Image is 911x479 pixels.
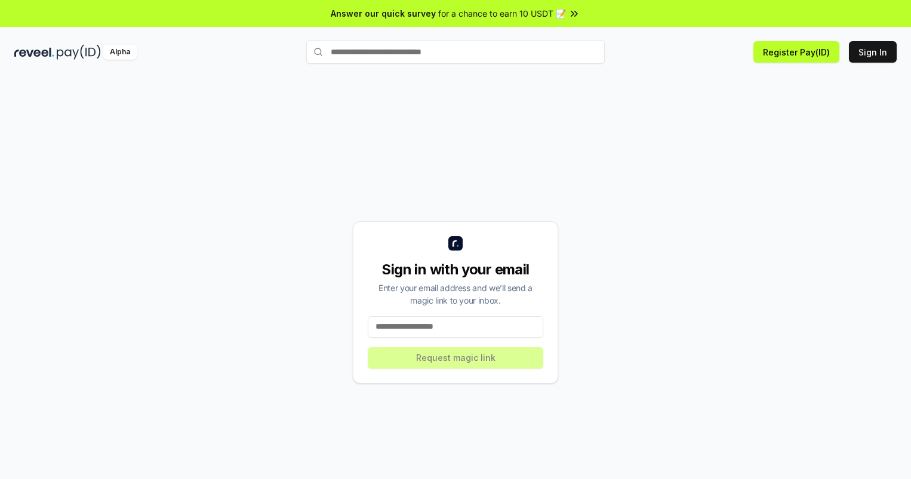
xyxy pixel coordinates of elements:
div: Alpha [103,45,137,60]
span: Answer our quick survey [331,7,436,20]
img: pay_id [57,45,101,60]
img: reveel_dark [14,45,54,60]
span: for a chance to earn 10 USDT 📝 [438,7,566,20]
div: Enter your email address and we’ll send a magic link to your inbox. [368,282,543,307]
div: Sign in with your email [368,260,543,279]
button: Sign In [849,41,897,63]
button: Register Pay(ID) [753,41,839,63]
img: logo_small [448,236,463,251]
